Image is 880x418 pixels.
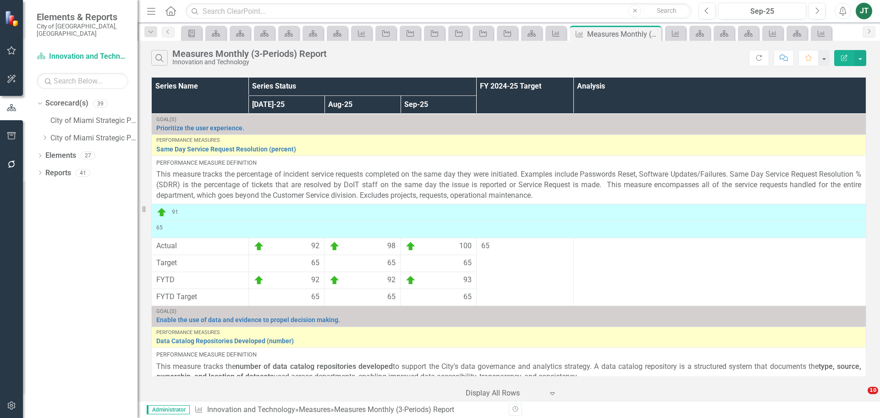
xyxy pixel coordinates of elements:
div: Innovation and Technology [172,59,327,66]
div: Sep-25 [721,6,803,17]
div: 41 [76,169,90,177]
span: 65 [481,241,489,250]
span: 65 [387,292,396,302]
td: Double-Click to Edit Right Click for Context Menu [152,327,866,348]
div: Performance Measure Definition [156,351,861,359]
span: Search [657,7,676,14]
span: 65 [311,292,319,302]
img: On Target [253,275,264,286]
input: Search Below... [37,73,128,89]
input: Search ClearPoint... [186,3,692,19]
td: Double-Click to Edit Right Click for Context Menu [152,135,866,156]
td: Double-Click to Edit [152,255,249,272]
a: Elements [45,150,76,161]
div: Measures Monthly (3-Periods) Report [334,405,454,414]
td: Double-Click to Edit [152,348,866,385]
td: Double-Click to Edit Right Click for Context Menu [152,114,866,135]
a: Measures [299,405,330,414]
div: Performance Measures [156,138,861,143]
span: 65 [463,258,472,268]
span: 65 [387,258,396,268]
a: Same Day Service Request Resolution (percent) [156,146,861,153]
img: On Target [405,275,416,286]
td: Double-Click to Edit [401,238,477,255]
a: Innovation and Technology [37,51,128,62]
span: 93 [463,275,472,286]
a: Scorecard(s) [45,98,88,109]
iframe: Intercom live chat [849,387,871,409]
span: FYTD Target [156,292,244,302]
span: 92 [311,275,319,286]
div: Goal(s) [156,117,861,123]
p: This measure tracks the percentage of incident service requests completed on the same day they we... [156,169,861,201]
span: Target [156,258,244,268]
small: City of [GEOGRAPHIC_DATA], [GEOGRAPHIC_DATA] [37,22,128,38]
span: Elements & Reports [37,11,128,22]
td: Double-Click to Edit [248,238,324,255]
span: 91 [172,209,178,215]
img: On Target [156,207,167,218]
strong: number of data catalog repositories developed [236,362,393,371]
span: 100 [459,241,472,252]
td: Double-Click to Edit [401,255,477,272]
td: Double-Click to Edit [152,238,249,255]
img: On Target [253,241,264,252]
button: Search [643,5,689,17]
p: This measure tracks the to support the City's data governance and analytics strategy. A data cata... [156,362,861,383]
div: Goal(s) [156,309,861,314]
div: Measures Monthly (3-Periods) Report [587,28,659,40]
a: Reports [45,168,71,178]
div: Performance Measures [156,330,861,335]
img: On Target [329,275,340,286]
span: 65 [311,258,319,268]
span: 92 [311,241,319,252]
img: ClearPoint Strategy [5,11,21,27]
td: Double-Click to Edit Right Click for Context Menu [152,306,866,327]
a: Prioritize the user experience. [156,125,861,132]
img: On Target [405,241,416,252]
td: Double-Click to Edit [152,221,866,238]
td: Double-Click to Edit [248,255,324,272]
a: Innovation and Technology [207,405,295,414]
span: 65 [463,292,472,302]
button: JT [856,3,872,19]
div: Measures Monthly (3-Periods) Report [172,49,327,59]
img: On Target [329,241,340,252]
span: 92 [387,275,396,286]
div: 27 [81,152,95,160]
span: 65 [156,224,163,231]
td: Double-Click to Edit [152,156,866,204]
a: City of Miami Strategic Plan (NEW) [50,133,137,144]
td: Double-Click to Edit [476,238,573,306]
a: Enable the use of data and evidence to propel decision making. [156,317,861,323]
a: City of Miami Strategic Plan [50,116,137,126]
span: Administrator [147,405,190,414]
button: Sep-25 [718,3,806,19]
td: Double-Click to Edit [573,238,866,306]
a: Data Catalog Repositories Developed (number) [156,338,861,345]
span: 98 [387,241,396,252]
td: Double-Click to Edit [324,238,401,255]
span: FYTD [156,275,244,285]
div: » » [194,405,502,415]
span: Actual [156,241,244,251]
td: Double-Click to Edit [324,255,401,272]
span: 10 [868,387,878,394]
div: Performance Measure Definition [156,159,861,167]
div: 39 [93,100,108,107]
